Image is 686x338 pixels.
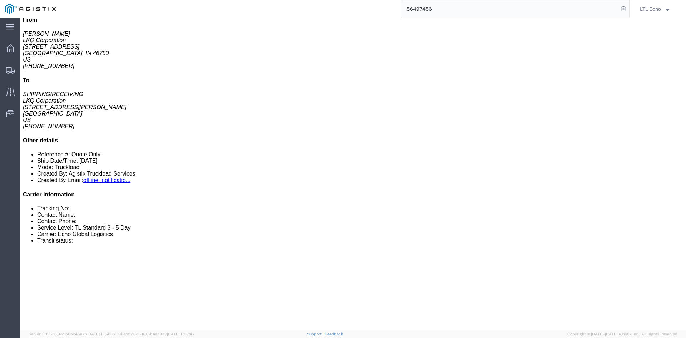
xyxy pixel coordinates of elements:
[29,332,115,336] span: Server: 2025.16.0-21b0bc45e7b
[118,332,195,336] span: Client: 2025.16.0-b4dc8a9
[325,332,343,336] a: Feedback
[640,5,676,13] button: LTL Echo
[5,4,56,14] img: logo
[401,0,618,18] input: Search for shipment number, reference number
[307,332,325,336] a: Support
[567,331,677,337] span: Copyright © [DATE]-[DATE] Agistix Inc., All Rights Reserved
[87,332,115,336] span: [DATE] 11:54:36
[20,18,686,330] iframe: To enrich screen reader interactions, please activate Accessibility in Grammarly extension settings
[167,332,195,336] span: [DATE] 11:37:47
[640,5,661,13] span: LTL Echo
